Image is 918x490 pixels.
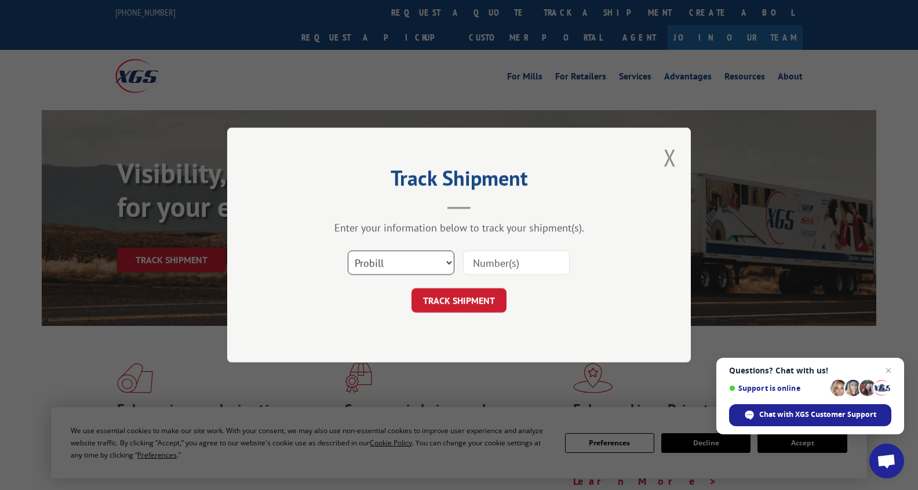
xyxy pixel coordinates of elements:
button: TRACK SHIPMENT [411,288,507,313]
h2: Track Shipment [285,170,633,192]
span: Close chat [881,364,895,378]
span: Support is online [729,384,826,393]
div: Open chat [869,444,904,478]
span: Chat with XGS Customer Support [759,409,876,420]
span: Questions? Chat with us! [729,366,891,375]
div: Chat with XGS Customer Support [729,404,891,426]
button: Close modal [664,142,676,173]
input: Number(s) [463,251,570,275]
div: Enter your information below to track your shipment(s). [285,221,633,234]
